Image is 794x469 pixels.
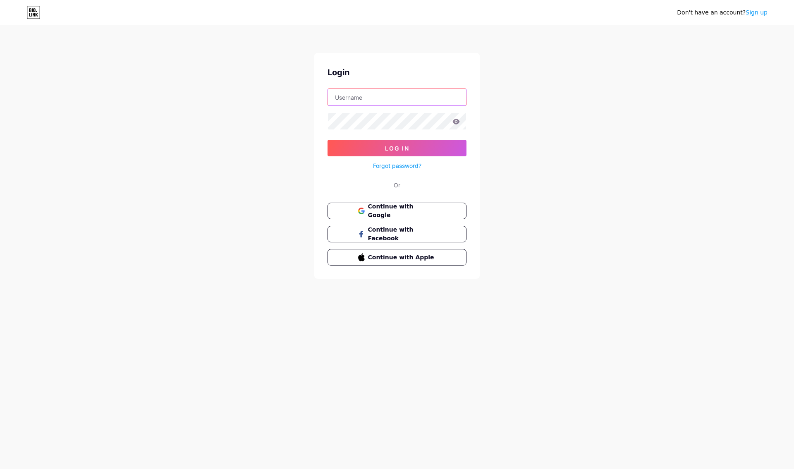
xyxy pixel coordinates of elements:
button: Continue with Facebook [328,226,466,242]
button: Continue with Google [328,203,466,219]
input: Username [328,89,466,105]
span: Continue with Apple [368,253,436,262]
div: Don't have an account? [677,8,768,17]
span: Continue with Google [368,202,436,220]
div: Or [394,181,400,189]
button: Log In [328,140,466,156]
a: Sign up [746,9,768,16]
button: Continue with Apple [328,249,466,266]
span: Continue with Facebook [368,225,436,243]
span: Log In [385,145,409,152]
div: Login [328,66,466,79]
a: Forgot password? [373,161,421,170]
